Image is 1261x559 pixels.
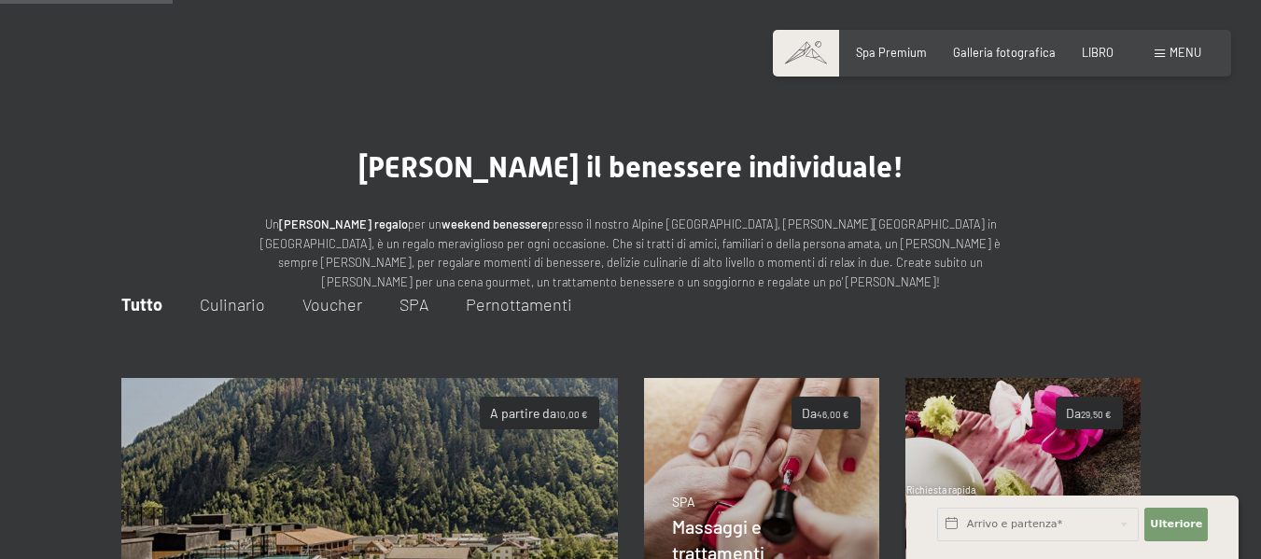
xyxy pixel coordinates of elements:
[279,217,408,231] font: [PERSON_NAME] regalo
[408,217,441,231] font: per un
[441,217,548,231] font: weekend benessere
[1170,45,1201,60] font: menu
[1144,508,1208,541] button: Ulteriore
[358,149,904,185] font: [PERSON_NAME] il benessere individuale!
[953,45,1056,60] a: Galleria fotografica
[856,45,927,60] a: Spa Premium
[906,484,975,496] font: Richiesta rapida
[1150,518,1202,530] font: Ulteriore
[1082,45,1114,60] a: LIBRO
[260,217,1001,288] font: presso il nostro Alpine [GEOGRAPHIC_DATA], [PERSON_NAME][GEOGRAPHIC_DATA] in [GEOGRAPHIC_DATA], è...
[265,217,279,231] font: Un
